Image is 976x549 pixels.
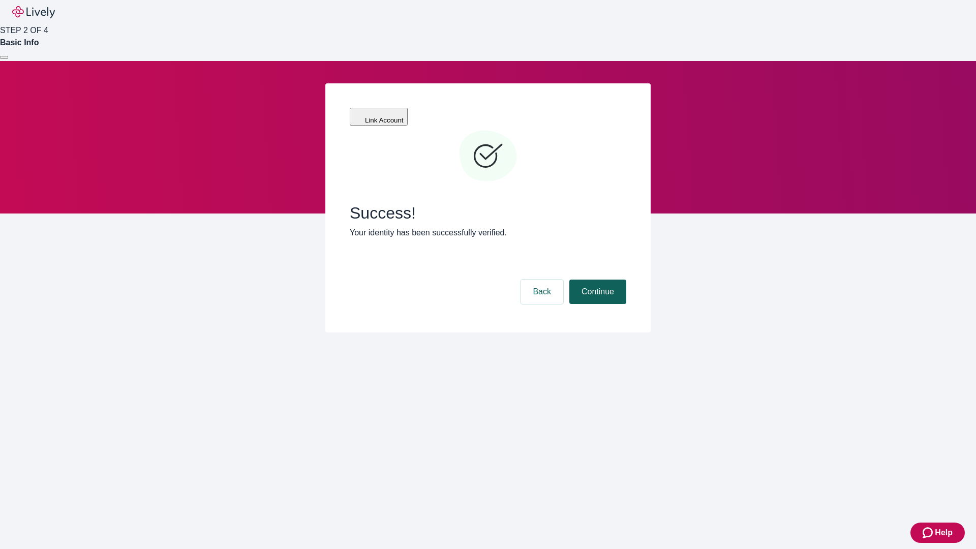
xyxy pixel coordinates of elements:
img: Lively [12,6,55,18]
button: Back [521,280,563,304]
button: Zendesk support iconHelp [910,523,965,543]
button: Link Account [350,108,408,126]
p: Your identity has been successfully verified. [350,227,626,239]
span: Help [935,527,953,539]
span: Success! [350,203,626,223]
svg: Zendesk support icon [923,527,935,539]
svg: Checkmark icon [457,126,518,187]
button: Continue [569,280,626,304]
